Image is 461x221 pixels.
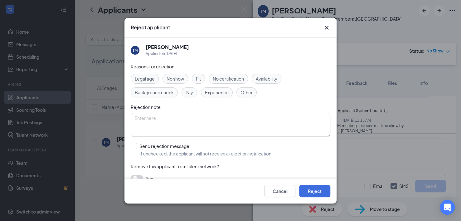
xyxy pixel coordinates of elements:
[323,24,330,32] button: Close
[135,75,155,82] span: Legal age
[264,184,295,197] button: Cancel
[256,75,277,82] span: Availability
[213,75,244,82] span: No certification
[196,75,201,82] span: Fit
[131,24,170,31] h3: Reject applicant
[205,89,229,96] span: Experience
[133,47,138,53] div: TM
[167,75,184,82] span: No show
[131,164,219,169] span: Remove this applicant from talent network?
[323,24,330,32] svg: Cross
[146,175,153,182] span: Yes
[146,44,189,51] h5: [PERSON_NAME]
[440,200,455,215] div: Open Intercom Messenger
[146,51,189,57] div: Applied on [DATE]
[299,184,330,197] button: Reject
[131,104,161,110] span: Rejection note
[240,89,253,96] span: Other
[135,89,174,96] span: Background check
[131,64,174,69] span: Reasons for rejection
[186,89,193,96] span: Pay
